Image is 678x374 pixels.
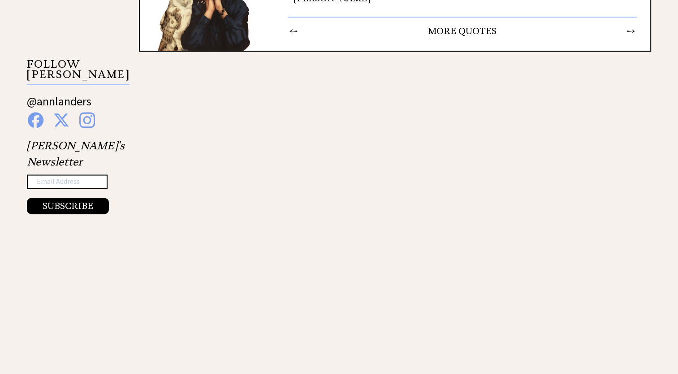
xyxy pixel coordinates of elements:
div: [PERSON_NAME]'s Newsletter [27,138,125,214]
img: facebook%20blue.png [28,112,43,128]
img: x%20blue.png [53,112,69,128]
td: ← [289,25,298,37]
center: MORE QUOTES [327,26,598,36]
button: SUBSCRIBE [27,198,109,214]
img: instagram%20blue.png [79,112,95,128]
td: → [626,25,636,37]
input: Email Address [27,174,108,189]
iframe: Advertisement [173,74,618,200]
